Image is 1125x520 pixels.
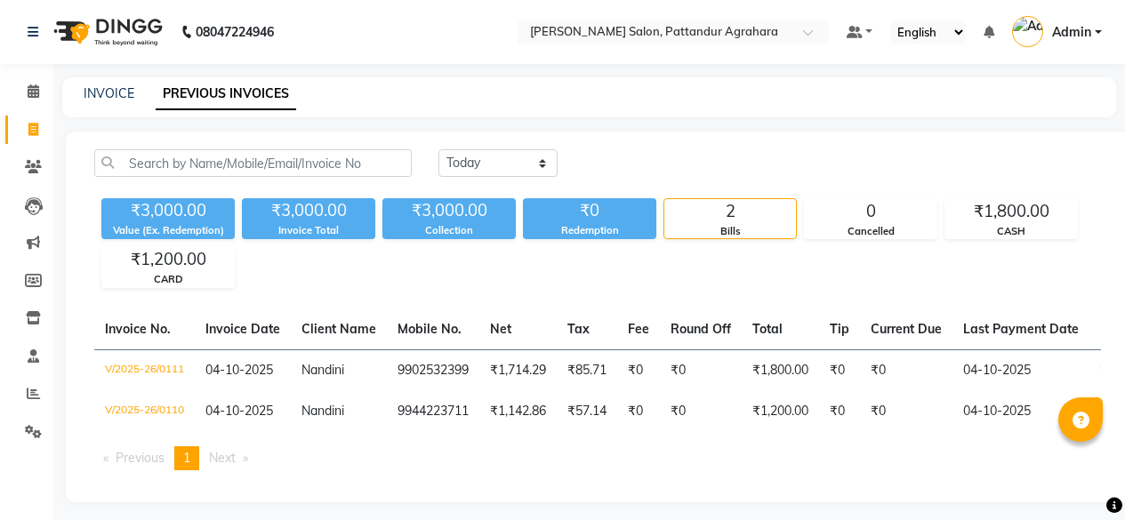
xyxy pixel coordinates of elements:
[952,349,1089,391] td: 04-10-2025
[860,391,952,432] td: ₹0
[819,391,860,432] td: ₹0
[628,321,649,337] span: Fee
[963,321,1079,337] span: Last Payment Date
[952,391,1089,432] td: 04-10-2025
[387,391,479,432] td: 9944223711
[479,391,557,432] td: ₹1,142.86
[1052,23,1091,42] span: Admin
[301,403,344,419] span: Nandini
[557,391,617,432] td: ₹57.14
[871,321,942,337] span: Current Due
[116,450,165,466] span: Previous
[660,349,742,391] td: ₹0
[105,321,171,337] span: Invoice No.
[102,272,234,287] div: CARD
[101,198,235,223] div: ₹3,000.00
[617,349,660,391] td: ₹0
[382,198,516,223] div: ₹3,000.00
[209,450,236,466] span: Next
[242,198,375,223] div: ₹3,000.00
[805,224,936,239] div: Cancelled
[205,321,280,337] span: Invoice Date
[805,199,936,224] div: 0
[945,199,1077,224] div: ₹1,800.00
[301,362,344,378] span: Nandini
[205,403,273,419] span: 04-10-2025
[479,349,557,391] td: ₹1,714.29
[387,349,479,391] td: 9902532399
[660,391,742,432] td: ₹0
[830,321,849,337] span: Tip
[94,149,412,177] input: Search by Name/Mobile/Email/Invoice No
[671,321,731,337] span: Round Off
[557,349,617,391] td: ₹85.71
[490,321,511,337] span: Net
[945,224,1077,239] div: CASH
[45,7,167,57] img: logo
[1012,16,1043,47] img: Admin
[617,391,660,432] td: ₹0
[742,391,819,432] td: ₹1,200.00
[94,391,195,432] td: V/2025-26/0110
[664,199,796,224] div: 2
[523,198,656,223] div: ₹0
[101,223,235,238] div: Value (Ex. Redemption)
[183,450,190,466] span: 1
[156,78,296,110] a: PREVIOUS INVOICES
[94,446,1101,470] nav: Pagination
[567,321,590,337] span: Tax
[860,349,952,391] td: ₹0
[84,85,134,101] a: INVOICE
[398,321,462,337] span: Mobile No.
[102,247,234,272] div: ₹1,200.00
[382,223,516,238] div: Collection
[1050,449,1107,502] iframe: chat widget
[196,7,274,57] b: 08047224946
[664,224,796,239] div: Bills
[819,349,860,391] td: ₹0
[242,223,375,238] div: Invoice Total
[752,321,783,337] span: Total
[301,321,376,337] span: Client Name
[523,223,656,238] div: Redemption
[94,349,195,391] td: V/2025-26/0111
[742,349,819,391] td: ₹1,800.00
[205,362,273,378] span: 04-10-2025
